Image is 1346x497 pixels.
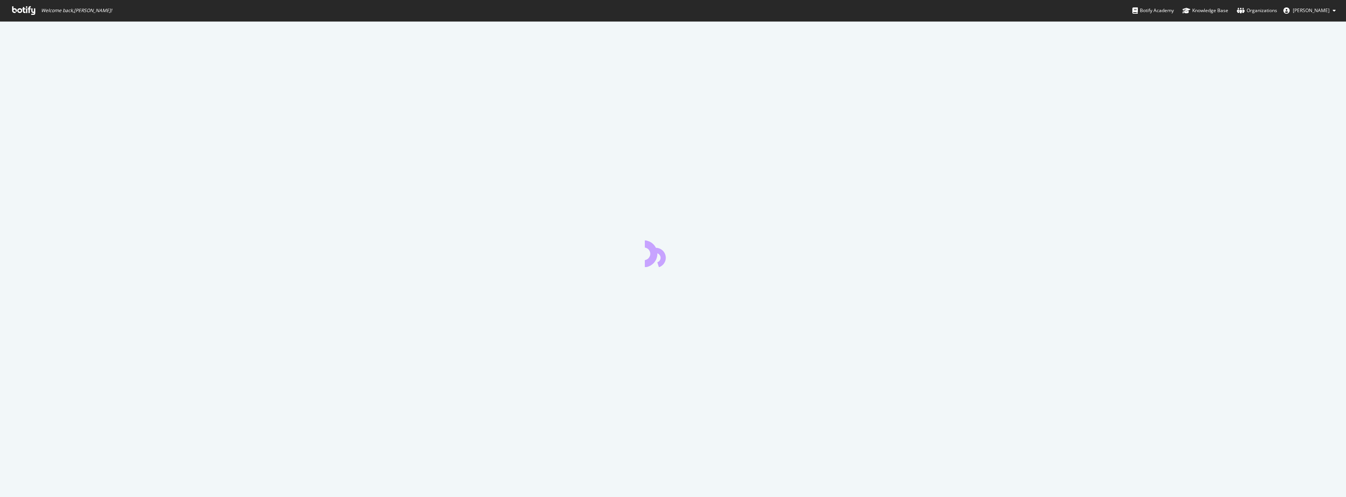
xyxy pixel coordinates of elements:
button: [PERSON_NAME] [1277,4,1342,17]
div: Knowledge Base [1182,7,1228,14]
span: Anja Alling [1293,7,1330,14]
div: Organizations [1237,7,1277,14]
div: animation [645,239,701,267]
span: Welcome back, [PERSON_NAME] ! [41,7,112,14]
div: Botify Academy [1132,7,1174,14]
